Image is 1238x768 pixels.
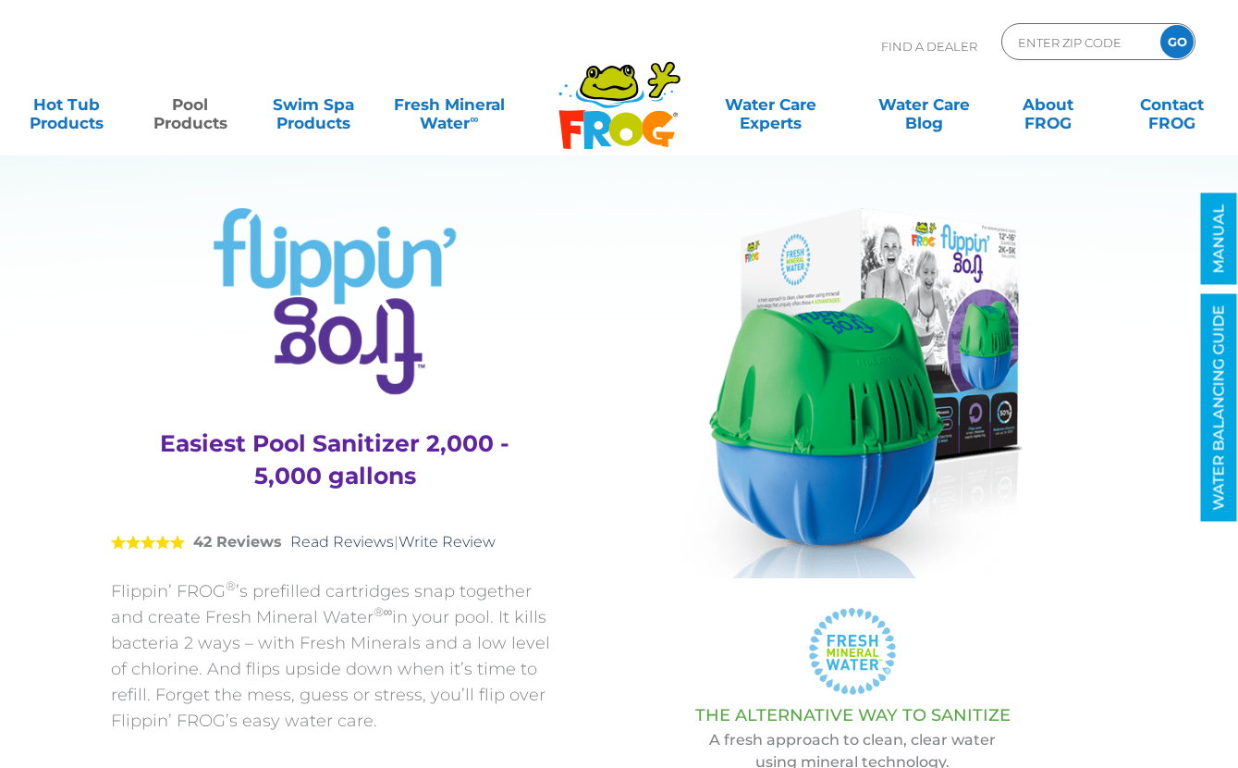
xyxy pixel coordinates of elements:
a: ContactFROG [1123,86,1220,123]
a: MANUAL [1201,193,1237,285]
p: Flippin’ FROG ’s prefilled cartridges snap together and create Fresh Mineral Water in your pool. ... [111,578,559,734]
a: Hot TubProducts [18,86,115,123]
h3: THE ALTERNATIVE WAY TO SANITIZE [606,706,1100,725]
a: Water CareBlog [876,86,973,123]
sup: ®∞ [374,604,393,619]
strong: 42 Reviews [193,533,282,551]
a: Read Reviews [290,533,394,551]
sup: ® [226,578,236,593]
p: Find A Dealer [881,23,977,69]
span: 5 [111,535,185,550]
sup: ∞ [470,112,478,126]
h3: Easiest Pool Sanitizer 2,000 - 5,000 gallons [134,427,536,492]
img: Product Logo [214,208,457,395]
input: GO [1160,25,1194,58]
img: Frog Products Logo [548,37,691,150]
a: PoolProducts [142,86,239,123]
a: Fresh MineralWater∞ [389,86,509,123]
a: Write Review [398,533,496,551]
a: AboutFROG [999,86,1096,123]
a: Water CareExperts [693,86,849,123]
a: Swim SpaProducts [265,86,362,123]
a: WATER BALANCING GUIDE [1201,294,1237,522]
div: | [111,506,559,578]
img: Product Flippin Frog [681,208,1023,578]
